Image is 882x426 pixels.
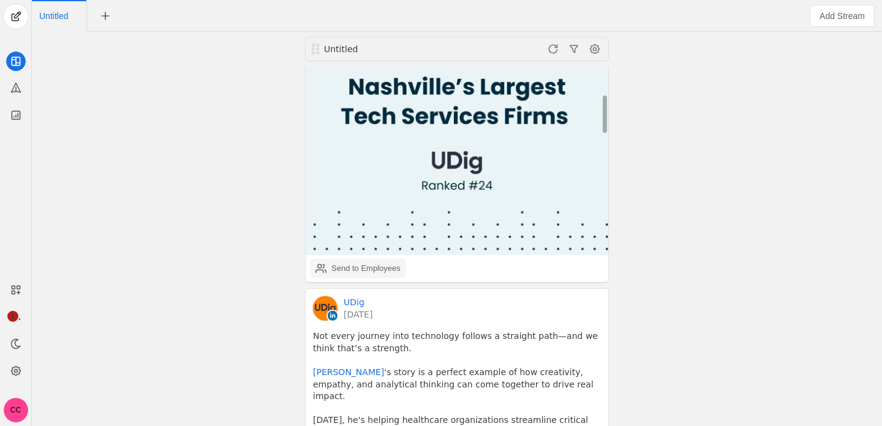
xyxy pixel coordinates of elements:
[344,308,372,321] a: [DATE]
[820,10,865,22] span: Add Stream
[324,43,470,55] div: Untitled
[331,262,401,275] div: Send to Employees
[313,296,337,321] img: cache
[4,398,28,422] button: CC
[306,10,608,255] img: undefined
[810,5,875,27] button: Add Stream
[311,259,405,278] button: Send to Employees
[313,367,384,377] a: [PERSON_NAME]
[7,311,18,322] span: 1
[39,12,68,20] span: Click to edit name
[344,296,364,308] a: UDig
[94,10,116,20] app-icon-button: New Tab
